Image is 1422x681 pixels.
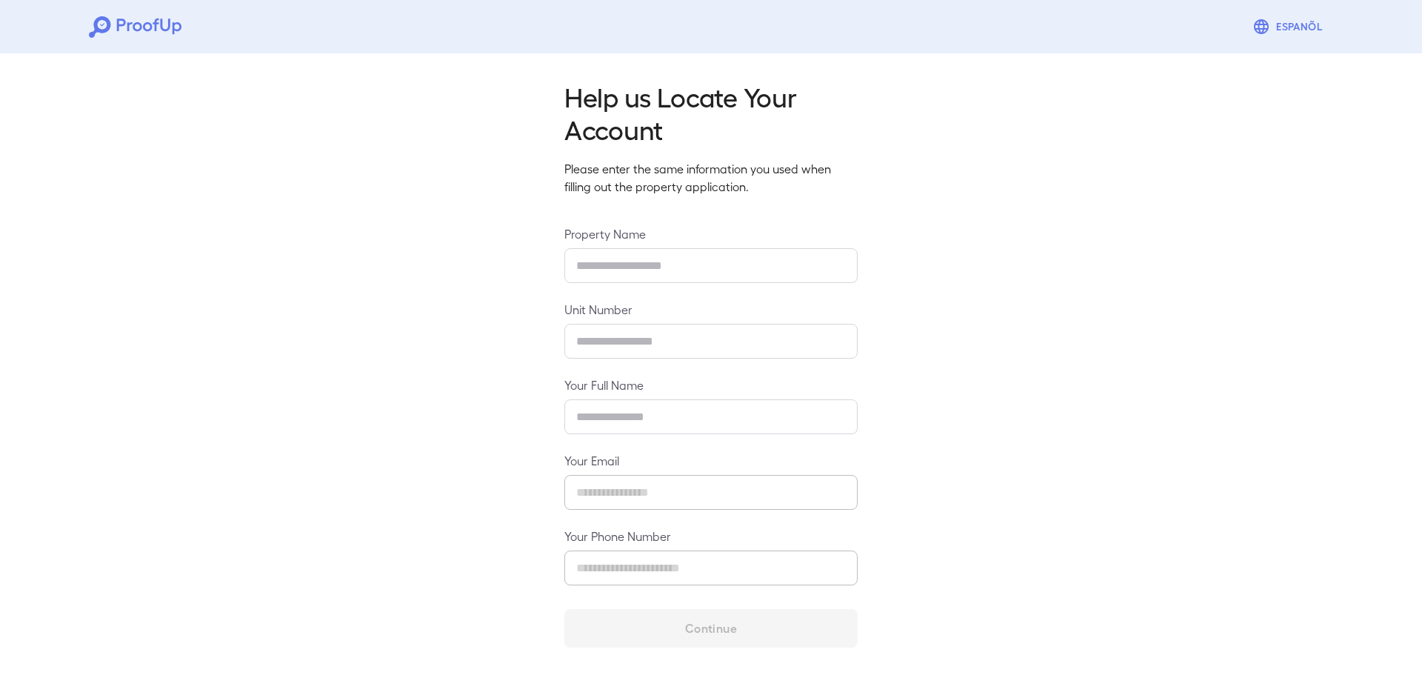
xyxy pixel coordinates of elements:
label: Property Name [564,225,858,242]
label: Your Phone Number [564,528,858,545]
h2: Help us Locate Your Account [564,80,858,145]
label: Your Email [564,452,858,469]
button: Espanõl [1246,12,1333,41]
label: Unit Number [564,301,858,318]
label: Your Full Name [564,376,858,393]
p: Please enter the same information you used when filling out the property application. [564,160,858,196]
